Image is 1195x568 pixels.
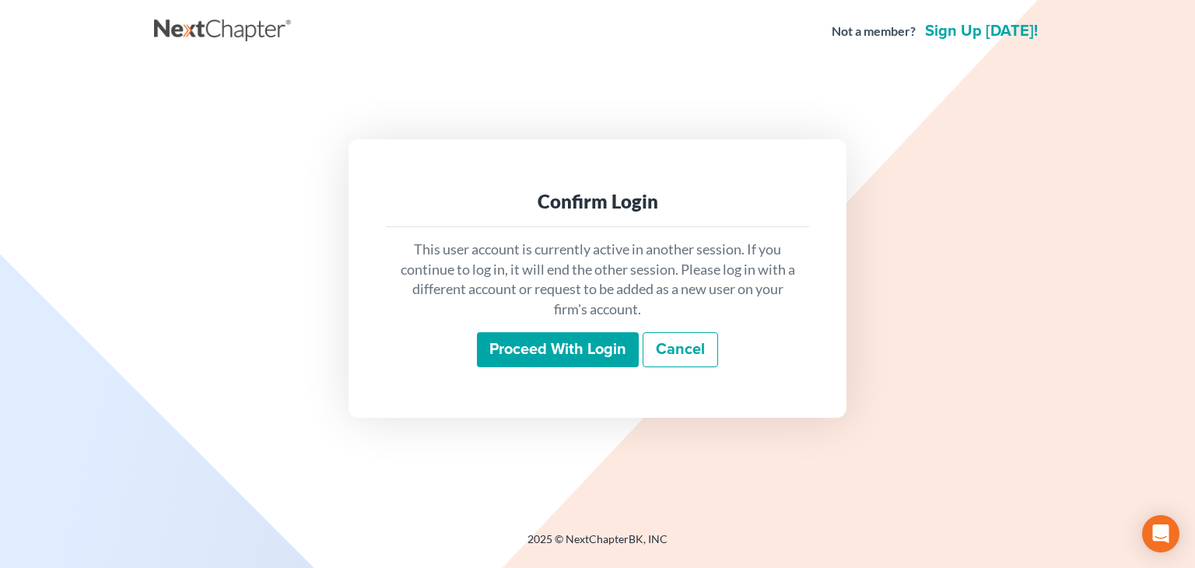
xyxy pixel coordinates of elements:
div: Confirm Login [398,189,797,214]
a: Sign up [DATE]! [922,23,1041,39]
input: Proceed with login [477,332,639,368]
strong: Not a member? [832,23,916,40]
div: Open Intercom Messenger [1142,515,1179,552]
div: 2025 © NextChapterBK, INC [154,531,1041,559]
p: This user account is currently active in another session. If you continue to log in, it will end ... [398,240,797,320]
a: Cancel [643,332,718,368]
